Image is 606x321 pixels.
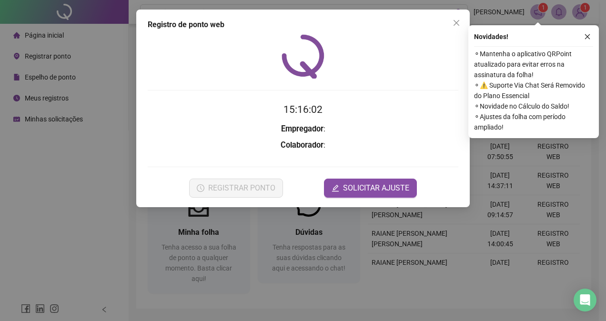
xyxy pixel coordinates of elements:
h3: : [148,139,458,151]
span: Novidades ! [474,31,508,42]
strong: Colaborador [281,140,323,150]
img: QRPoint [282,34,324,79]
time: 15:16:02 [283,104,323,115]
span: ⚬ Ajustes da folha com período ampliado! [474,111,593,132]
button: Close [449,15,464,30]
button: REGISTRAR PONTO [189,179,283,198]
h3: : [148,123,458,135]
div: Registro de ponto web [148,19,458,30]
button: editSOLICITAR AJUSTE [324,179,417,198]
div: Open Intercom Messenger [574,289,596,311]
strong: Empregador [281,124,323,133]
span: SOLICITAR AJUSTE [343,182,409,194]
span: close [584,33,591,40]
span: edit [332,184,339,192]
span: ⚬ ⚠️ Suporte Via Chat Será Removido do Plano Essencial [474,80,593,101]
span: ⚬ Mantenha o aplicativo QRPoint atualizado para evitar erros na assinatura da folha! [474,49,593,80]
span: ⚬ Novidade no Cálculo do Saldo! [474,101,593,111]
span: close [453,19,460,27]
